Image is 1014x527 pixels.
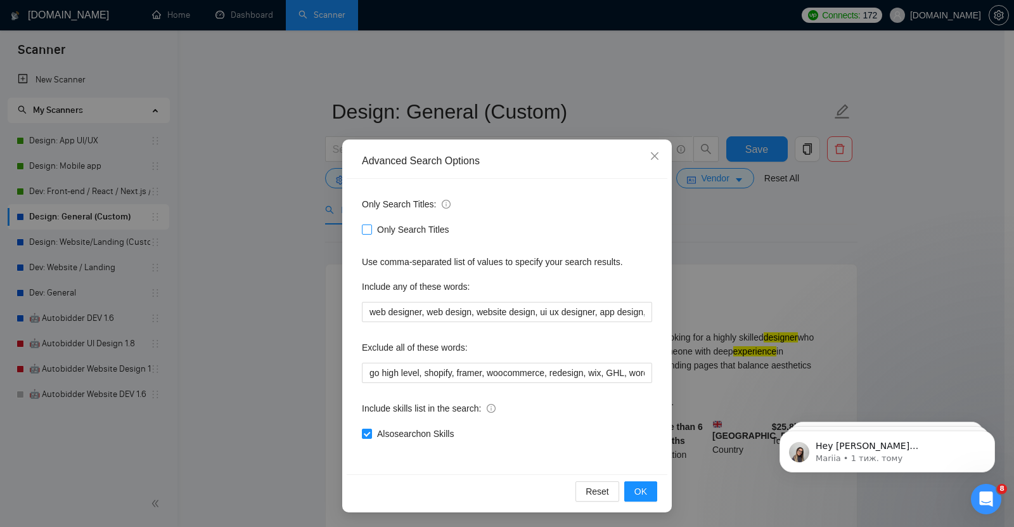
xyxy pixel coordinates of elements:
[362,255,652,269] div: Use comma-separated list of values to specify your search results.
[997,484,1007,494] span: 8
[442,200,451,209] span: info-circle
[638,140,672,174] button: Close
[487,404,496,413] span: info-circle
[372,223,454,237] span: Only Search Titles
[760,404,1014,493] iframe: Intercom notifications повідомлення
[362,277,470,297] label: Include any of these words:
[575,481,619,502] button: Reset
[362,154,652,168] div: Advanced Search Options
[372,427,459,441] span: Also search on Skills
[362,401,496,415] span: Include skills list in the search:
[624,481,657,502] button: OK
[586,485,609,498] span: Reset
[650,151,660,161] span: close
[634,485,647,498] span: OK
[362,197,451,211] span: Only Search Titles:
[362,337,468,358] label: Exclude all of these words:
[971,484,1001,514] iframe: Intercom live chat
